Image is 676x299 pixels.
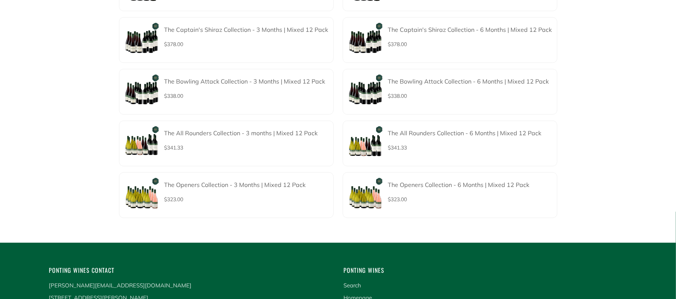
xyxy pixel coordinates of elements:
[124,22,160,58] img: The Captain's Shiraz Collection - 3 Months | Mixed 12 Pack
[164,194,329,205] p: $323.00
[343,172,557,218] a: The Openers Collection - 6 Months | Mixed 12 Pack The Openers Collection - 6 Months | Mixed 12 Pa...
[124,74,160,110] img: The Bowling Attack Collection - 3 Months | Mixed 12 Pack
[124,126,160,161] img: The All Rounders Collection - 3 months | Mixed 12 Pack
[344,282,361,289] a: Search
[343,69,557,115] a: The Bowling Attack Collection - 6 Months | Mixed 12 Pack The Bowling Attack Collection - 6 Months...
[164,129,329,137] p: The All Rounders Collection - 3 months | Mixed 12 Pack
[348,126,384,161] img: The All Rounders Collection - 6 Months | Mixed 12 Pack
[124,177,160,213] img: The Openers Collection - 3 Months | Mixed 12 Pack
[49,265,333,275] h4: Ponting Wines Contact
[388,142,553,153] p: $341.33
[343,121,557,166] a: The All Rounders Collection - 6 Months | Mixed 12 Pack The All Rounders Collection - 6 Months | M...
[388,91,553,101] p: $338.00
[388,26,553,34] p: The Captain's Shiraz Collection - 6 Months | Mixed 12 Pack
[348,22,384,58] img: The Captain's Shiraz Collection - 6 Months | Mixed 12 Pack
[119,17,334,63] a: The Captain's Shiraz Collection - 3 Months | Mixed 12 Pack The Captain's Shiraz Collection - 3 Mo...
[164,26,329,34] p: The Captain's Shiraz Collection - 3 Months | Mixed 12 Pack
[119,172,334,218] a: The Openers Collection - 3 Months | Mixed 12 Pack The Openers Collection - 3 Months | Mixed 12 Pa...
[164,181,329,189] p: The Openers Collection - 3 Months | Mixed 12 Pack
[344,265,627,275] h4: Ponting Wines
[388,181,553,189] p: The Openers Collection - 6 Months | Mixed 12 Pack
[388,78,553,85] p: The Bowling Attack Collection - 6 Months | Mixed 12 Pack
[164,78,329,85] p: The Bowling Attack Collection - 3 Months | Mixed 12 Pack
[49,282,192,289] a: [PERSON_NAME][EMAIL_ADDRESS][DOMAIN_NAME]
[388,39,553,49] p: $378.00
[119,121,334,166] a: The All Rounders Collection - 3 months | Mixed 12 Pack The All Rounders Collection - 3 months | M...
[348,74,384,110] img: The Bowling Attack Collection - 6 Months | Mixed 12 Pack
[388,194,553,205] p: $323.00
[164,142,329,153] p: $341.33
[343,17,557,63] a: The Captain's Shiraz Collection - 6 Months | Mixed 12 Pack The Captain's Shiraz Collection - 6 Mo...
[164,91,329,101] p: $338.00
[119,69,334,115] a: The Bowling Attack Collection - 3 Months | Mixed 12 Pack The Bowling Attack Collection - 3 Months...
[164,39,329,49] p: $378.00
[348,177,384,213] img: The Openers Collection - 6 Months | Mixed 12 Pack
[388,129,553,137] p: The All Rounders Collection - 6 Months | Mixed 12 Pack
